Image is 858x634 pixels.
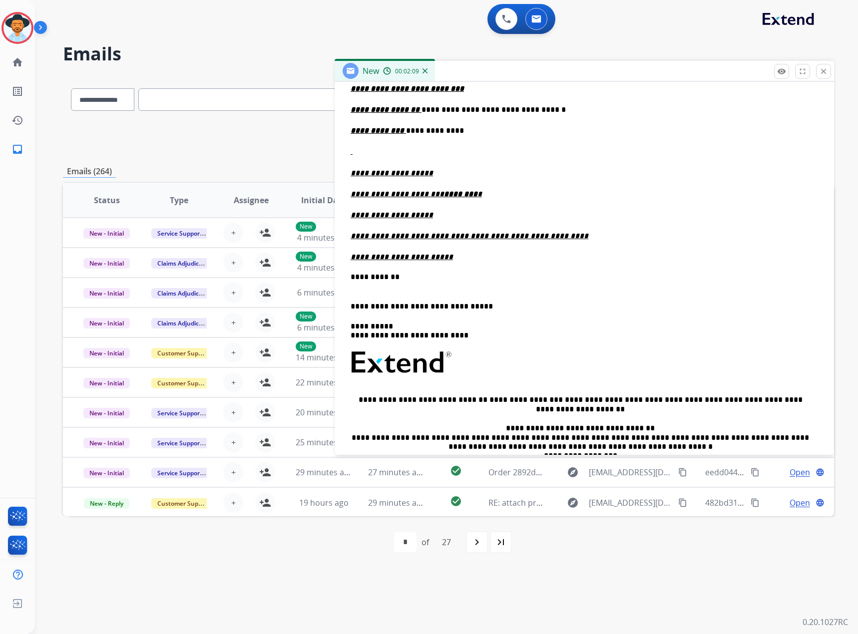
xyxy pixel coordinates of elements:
span: [EMAIL_ADDRESS][DOMAIN_NAME] [589,497,673,509]
span: New - Initial [83,318,130,328]
button: + [223,313,243,332]
mat-icon: person_add [259,466,271,478]
div: of [422,536,429,548]
span: Customer Support [151,348,216,358]
mat-icon: home [11,56,23,68]
mat-icon: person_add [259,317,271,328]
button: + [223,223,243,243]
button: + [223,462,243,482]
span: Open [790,497,810,509]
span: 20 minutes ago [296,407,354,418]
mat-icon: list_alt [11,85,23,97]
button: + [223,432,243,452]
mat-icon: person_add [259,376,271,388]
button: + [223,342,243,362]
span: Status [94,194,120,206]
mat-icon: inbox [11,143,23,155]
mat-icon: content_copy [678,498,687,507]
button: + [223,493,243,513]
span: 4 minutes ago [297,232,351,243]
span: Customer Support [151,378,216,388]
mat-icon: explore [567,497,579,509]
span: Order 2892d79f-2df9-43b9-8fc4-3fe0f6c33b22 [488,467,658,478]
mat-icon: explore [567,466,579,478]
mat-icon: person_add [259,257,271,269]
p: New [296,312,316,321]
span: Service Support [151,468,208,478]
span: + [231,227,236,239]
mat-icon: person_add [259,406,271,418]
span: 19 hours ago [299,497,349,508]
span: Assignee [234,194,269,206]
button: + [223,402,243,422]
span: Service Support [151,408,208,418]
p: 0.20.1027RC [803,616,848,628]
span: + [231,466,236,478]
span: + [231,257,236,269]
span: Initial Date [301,194,346,206]
span: 22 minutes ago [296,377,354,388]
mat-icon: close [819,67,828,76]
span: 29 minutes ago [368,497,426,508]
p: Emails (264) [63,165,116,178]
span: + [231,346,236,358]
p: New [296,341,316,351]
span: Service Support [151,438,208,448]
span: + [231,287,236,299]
span: Customer Support [151,498,216,509]
span: + [231,436,236,448]
span: New - Initial [83,288,130,299]
mat-icon: remove_red_eye [777,67,786,76]
span: New - Initial [83,228,130,239]
p: New [296,252,316,262]
span: New - Initial [83,348,130,358]
span: New - Initial [83,468,130,478]
span: Type [170,194,188,206]
span: 25 minutes ago [296,437,354,448]
span: 482bd31e-666d-4190-b8af-18c7e8f9c600 [705,497,856,508]
span: 6 minutes ago [297,287,351,298]
span: + [231,406,236,418]
span: RE: attach protection order 624G526587 [488,497,640,508]
mat-icon: person_add [259,346,271,358]
span: + [231,317,236,328]
button: + [223,253,243,273]
span: Service Support [151,228,208,239]
mat-icon: language [816,498,825,507]
mat-icon: person_add [259,287,271,299]
span: 14 minutes ago [296,352,354,363]
span: Open [790,466,810,478]
mat-icon: history [11,114,23,126]
span: Claims Adjudication [151,258,220,269]
span: New - Initial [83,258,130,269]
span: eedd044b-7049-4383-9700-62ca0ef8a7c1 [705,467,858,478]
span: + [231,497,236,509]
span: 00:02:09 [395,67,419,75]
mat-icon: navigate_next [471,536,483,548]
button: + [223,283,243,303]
h2: Emails [63,44,834,64]
span: + [231,376,236,388]
mat-icon: check_circle [450,495,462,507]
mat-icon: content_copy [751,498,760,507]
mat-icon: last_page [495,536,507,548]
img: avatar [3,14,31,42]
span: New - Initial [83,408,130,418]
mat-icon: person_add [259,436,271,448]
span: New - Initial [83,438,130,448]
span: 29 minutes ago [296,467,354,478]
mat-icon: person_add [259,497,271,509]
span: New - Initial [83,378,130,388]
mat-icon: content_copy [678,468,687,477]
mat-icon: check_circle [450,465,462,477]
span: [EMAIL_ADDRESS][DOMAIN_NAME] [589,466,673,478]
span: Claims Adjudication [151,288,220,299]
span: 27 minutes ago [368,467,426,478]
span: Claims Adjudication [151,318,220,328]
span: New - Reply [84,498,129,509]
mat-icon: language [816,468,825,477]
mat-icon: person_add [259,227,271,239]
mat-icon: content_copy [751,468,760,477]
span: 4 minutes ago [297,262,351,273]
p: New [296,222,316,232]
